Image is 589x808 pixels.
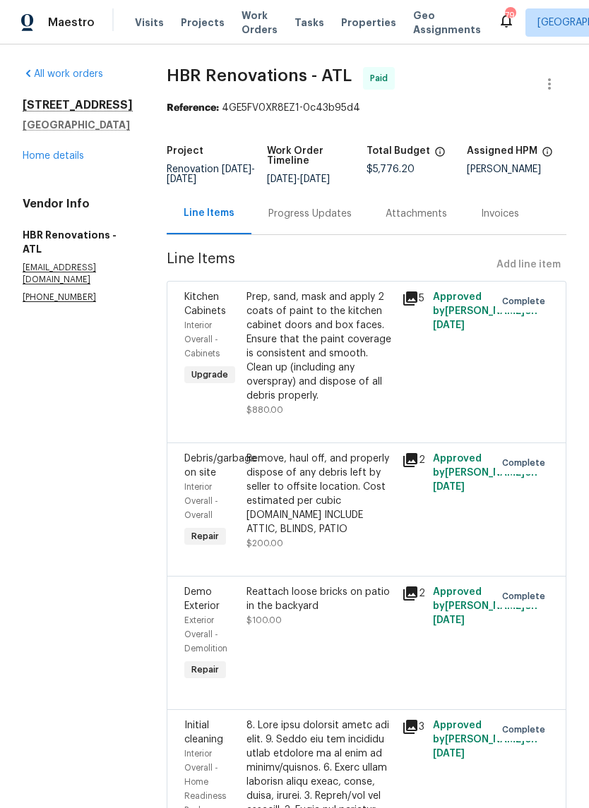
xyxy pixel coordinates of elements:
[467,164,567,174] div: [PERSON_NAME]
[370,71,393,85] span: Paid
[433,749,465,759] span: [DATE]
[433,587,537,625] span: Approved by [PERSON_NAME] on
[367,146,430,156] h5: Total Budget
[23,151,84,161] a: Home details
[184,720,223,744] span: Initial cleaning
[267,146,367,166] h5: Work Order Timeline
[300,174,330,184] span: [DATE]
[181,16,225,30] span: Projects
[481,207,519,221] div: Invoices
[367,164,415,174] span: $5,776.20
[167,146,203,156] h5: Project
[246,539,283,548] span: $200.00
[402,585,424,602] div: 2
[402,452,424,469] div: 2
[167,101,566,115] div: 4GE5FV0XR8EZ1-0c43b95d4
[502,294,551,308] span: Complete
[23,69,103,79] a: All work orders
[341,16,396,30] span: Properties
[167,164,255,184] span: Renovation
[246,585,393,613] div: Reattach loose bricks on patio in the backyard
[167,164,255,184] span: -
[246,452,393,536] div: Remove, haul off, and properly dispose of any debris left by seller to offsite location. Cost est...
[433,615,465,625] span: [DATE]
[242,8,278,37] span: Work Orders
[167,103,219,113] b: Reference:
[502,589,551,603] span: Complete
[167,252,491,278] span: Line Items
[433,720,537,759] span: Approved by [PERSON_NAME] on
[186,663,225,677] span: Repair
[542,146,553,164] span: The hpm assigned to this work order.
[386,207,447,221] div: Attachments
[433,320,465,330] span: [DATE]
[184,292,226,316] span: Kitchen Cabinets
[433,482,465,492] span: [DATE]
[184,206,234,220] div: Line Items
[222,164,251,174] span: [DATE]
[433,292,537,330] span: Approved by [PERSON_NAME] on
[402,290,424,307] div: 5
[246,290,393,403] div: Prep, sand, mask and apply 2 coats of paint to the kitchen cabinet doors and box faces. Ensure th...
[505,8,515,23] div: 79
[184,454,256,478] span: Debris/garbage on site
[268,207,352,221] div: Progress Updates
[184,483,218,519] span: Interior Overall - Overall
[184,616,227,653] span: Exterior Overall - Demolition
[433,454,537,492] span: Approved by [PERSON_NAME] on
[186,529,225,543] span: Repair
[413,8,481,37] span: Geo Assignments
[267,174,330,184] span: -
[184,587,220,611] span: Demo Exterior
[135,16,164,30] span: Visits
[434,146,446,164] span: The total cost of line items that have been proposed by Opendoor. This sum includes line items th...
[23,228,133,256] h5: HBR Renovations - ATL
[184,321,220,358] span: Interior Overall - Cabinets
[246,616,282,625] span: $100.00
[502,723,551,737] span: Complete
[23,197,133,211] h4: Vendor Info
[294,18,324,28] span: Tasks
[246,406,283,414] span: $880.00
[167,67,352,84] span: HBR Renovations - ATL
[467,146,537,156] h5: Assigned HPM
[48,16,95,30] span: Maestro
[402,718,424,735] div: 3
[186,368,234,382] span: Upgrade
[502,456,551,470] span: Complete
[167,174,196,184] span: [DATE]
[267,174,297,184] span: [DATE]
